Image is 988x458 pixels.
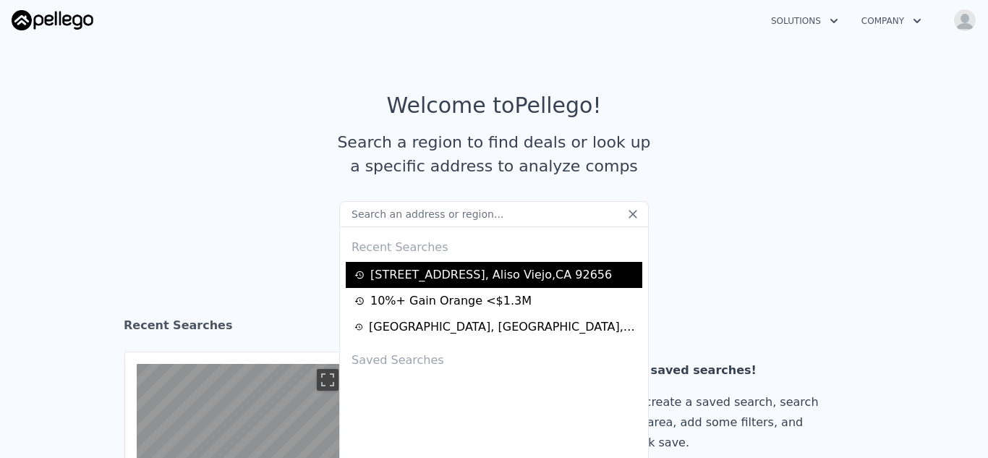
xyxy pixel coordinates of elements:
[354,292,638,310] a: 10%+ Gain Orange <$1.3M
[354,266,638,284] a: [STREET_ADDRESS], Aliso Viejo,CA 92656
[12,10,93,30] img: Pellego
[629,360,838,381] div: No saved searches!
[629,392,838,453] div: To create a saved search, search an area, add some filters, and click save.
[354,318,638,336] a: [GEOGRAPHIC_DATA], [GEOGRAPHIC_DATA],CA 92691
[339,201,649,227] input: Search an address or region...
[346,340,642,375] div: Saved Searches
[317,369,338,391] button: Toggle fullscreen view
[850,8,933,34] button: Company
[332,130,656,178] div: Search a region to find deals or look up a specific address to analyze comps
[759,8,850,34] button: Solutions
[346,227,642,262] div: Recent Searches
[124,305,864,352] div: Recent Searches
[369,318,638,336] div: [GEOGRAPHIC_DATA] , [GEOGRAPHIC_DATA] , CA 92691
[387,93,602,119] div: Welcome to Pellego !
[370,266,612,284] div: [STREET_ADDRESS] , Aliso Viejo , CA 92656
[953,9,976,32] img: avatar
